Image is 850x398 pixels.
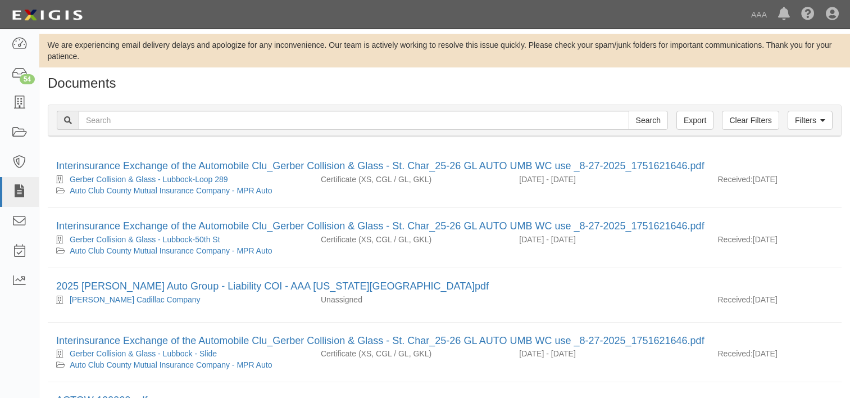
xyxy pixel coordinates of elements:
div: We are experiencing email delivery delays and apologize for any inconvenience. Our team is active... [39,39,850,62]
a: AAA [746,3,772,26]
img: logo-5460c22ac91f19d4615b14bd174203de0afe785f0fc80cf4dbbc73dc1793850b.png [8,5,86,25]
p: Received: [718,174,753,185]
div: [DATE] [710,234,842,251]
div: Auto Club County Mutual Insurance Company - MPR Auto [56,359,304,370]
a: Gerber Collision & Glass - Lubbock-Loop 289 [70,175,228,184]
input: Search [629,111,668,130]
i: Help Center - Complianz [801,8,815,21]
div: Gerber Collision & Glass - Lubbock-50th St [56,234,304,245]
div: Effective 09/01/2025 - Expiration 09/01/2026 [511,234,709,245]
div: Interinsurance Exchange of the Automobile Clu_Gerber Collision & Glass - St. Char_25-26 GL AUTO U... [56,334,833,349]
div: Effective 09/01/2025 - Expiration 09/01/2026 [511,174,709,185]
div: Auto Club County Mutual Insurance Company - MPR Auto [56,245,304,256]
a: [PERSON_NAME] Cadillac Company [70,295,201,304]
p: Received: [718,348,753,359]
a: Auto Club County Mutual Insurance Company - MPR Auto [70,360,272,369]
a: Auto Club County Mutual Insurance Company - MPR Auto [70,246,272,255]
div: [DATE] [710,348,842,365]
div: Excess/Umbrella Liability Commercial General Liability / Garage Liability Garage Keepers Liability [312,174,511,185]
a: Auto Club County Mutual Insurance Company - MPR Auto [70,186,272,195]
a: Interinsurance Exchange of the Automobile Clu_Gerber Collision & Glass - St. Char_25-26 GL AUTO U... [56,335,704,346]
div: Gerber Collision & Glass - Lubbock-Loop 289 [56,174,304,185]
div: Excess/Umbrella Liability Commercial General Liability / Garage Liability Garage Keepers Liability [312,348,511,359]
div: [DATE] [710,294,842,311]
a: Clear Filters [722,111,779,130]
div: Gerber Collision & Glass - Lubbock - Slide [56,348,304,359]
p: Received: [718,294,753,305]
div: Cavender Cadillac Company [56,294,304,305]
div: Effective 09/01/2025 - Expiration 09/01/2026 [511,348,709,359]
a: Filters [788,111,833,130]
a: 2025 [PERSON_NAME] Auto Group - Liability COI - AAA [US_STATE][GEOGRAPHIC_DATA]pdf [56,281,489,292]
div: 54 [20,74,35,84]
input: Search [79,111,629,130]
div: [DATE] [710,174,842,191]
div: Excess/Umbrella Liability Commercial General Liability / Garage Liability Garage Keepers Liability [312,234,511,245]
a: Gerber Collision & Glass - Lubbock - Slide [70,349,217,358]
div: Unassigned [312,294,511,305]
a: Interinsurance Exchange of the Automobile Clu_Gerber Collision & Glass - St. Char_25-26 GL AUTO U... [56,220,704,232]
div: Interinsurance Exchange of the Automobile Clu_Gerber Collision & Glass - St. Char_25-26 GL AUTO U... [56,219,833,234]
div: 2025 Cavender Auto Group - Liability COI - AAA Texas.pdf [56,279,833,294]
h1: Documents [48,76,842,91]
p: Received: [718,234,753,245]
a: Export [676,111,713,130]
div: Interinsurance Exchange of the Automobile Clu_Gerber Collision & Glass - St. Char_25-26 GL AUTO U... [56,159,833,174]
a: Interinsurance Exchange of the Automobile Clu_Gerber Collision & Glass - St. Char_25-26 GL AUTO U... [56,160,704,171]
a: Gerber Collision & Glass - Lubbock-50th St [70,235,220,244]
div: Auto Club County Mutual Insurance Company - MPR Auto [56,185,304,196]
